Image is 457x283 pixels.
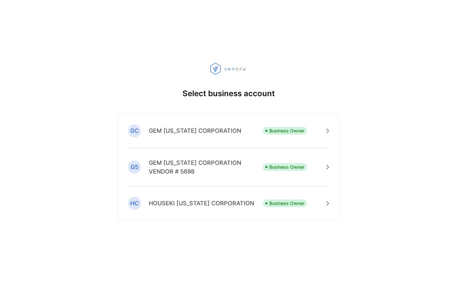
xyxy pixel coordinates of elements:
p: Select business account [182,88,275,99]
p: Business Owner [269,164,304,170]
p: GEM [US_STATE] CORPORATION VENDOR # 5698 [149,158,263,176]
p: Business Owner [269,200,304,207]
p: HOUSEKI [US_STATE] CORPORATION [149,199,254,208]
p: G5 [131,163,138,171]
p: Business Owner [269,127,304,134]
button: Open LiveChat chat widget [5,3,25,22]
p: HC [130,199,139,208]
img: vencru logo [210,62,247,75]
p: GEM [US_STATE] CORPORATION [149,126,241,135]
p: GC [130,127,139,135]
